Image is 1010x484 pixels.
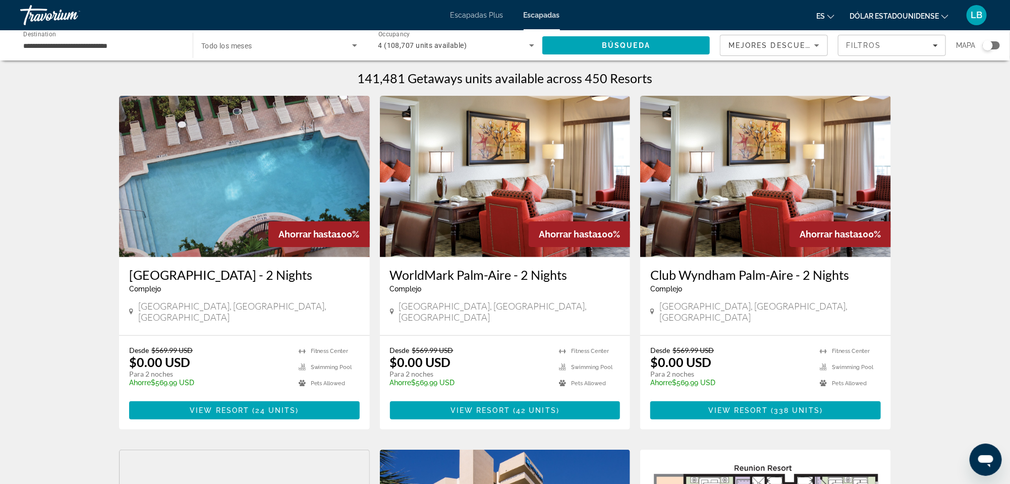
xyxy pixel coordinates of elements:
h1: 141,481 Getaways units available across 450 Resorts [358,71,653,86]
font: Dólar estadounidense [850,12,939,20]
a: Escapadas [524,11,560,19]
span: View Resort [708,406,768,414]
a: Escapadas Plus [451,11,503,19]
span: Fitness Center [311,348,349,354]
span: Swimming Pool [311,364,352,371]
span: 42 units [516,406,556,414]
p: $0.00 USD [390,354,451,370]
span: Fitness Center [832,348,870,354]
span: Complejo [129,285,161,293]
img: Club Wyndham Palm-Aire - 2 Nights [640,96,891,257]
span: Ahorre [129,379,151,387]
span: [GEOGRAPHIC_DATA], [GEOGRAPHIC_DATA], [GEOGRAPHIC_DATA] [399,300,621,323]
img: WorldMark Sea Gardens - 2 Nights [119,96,370,257]
span: Ahorrar hasta [539,229,597,239]
button: View Resort(42 units) [390,401,621,419]
p: $0.00 USD [129,354,190,370]
span: Mapa [956,38,975,52]
span: Todo los meses [201,42,252,50]
span: Swimming Pool [571,364,612,371]
span: Filtros [846,41,881,49]
span: ( ) [510,406,559,414]
span: Búsqueda [602,41,650,49]
p: Para 2 noches [650,370,810,379]
input: Select destination [23,40,180,52]
mat-select: Sort by [728,39,819,51]
span: Occupancy [378,31,410,38]
span: Complejo [390,285,422,293]
span: Fitness Center [571,348,609,354]
span: Ahorrar hasta [278,229,337,239]
button: Filters [838,35,946,56]
span: [GEOGRAPHIC_DATA], [GEOGRAPHIC_DATA], [GEOGRAPHIC_DATA] [138,300,360,323]
span: ( ) [249,406,299,414]
span: Pets Allowed [571,380,606,387]
a: Club Wyndham Palm-Aire - 2 Nights [650,267,881,282]
span: Desde [390,346,410,354]
span: Swimming Pool [832,364,873,371]
p: $569.99 USD [390,379,549,387]
span: $569.99 USD [412,346,454,354]
div: 100% [529,221,630,247]
span: Ahorre [390,379,412,387]
span: [GEOGRAPHIC_DATA], [GEOGRAPHIC_DATA], [GEOGRAPHIC_DATA] [659,300,881,323]
p: Para 2 noches [390,370,549,379]
p: $569.99 USD [650,379,810,387]
p: $569.99 USD [129,379,289,387]
iframe: Botón para iniciar la ventana de mensajería [970,444,1002,476]
span: 4 (108,707 units available) [378,41,467,49]
span: Pets Allowed [832,380,867,387]
a: WorldMark Palm-Aire - 2 Nights [390,267,621,282]
a: Travorium [20,2,121,28]
p: Para 2 noches [129,370,289,379]
span: Mejores descuentos [728,41,829,49]
span: View Resort [451,406,510,414]
button: Cambiar idioma [816,9,834,23]
span: Ahorre [650,379,672,387]
button: Cambiar moneda [850,9,948,23]
span: Complejo [650,285,682,293]
span: $569.99 USD [151,346,193,354]
font: LB [971,10,983,20]
span: $569.99 USD [672,346,714,354]
span: Desde [650,346,670,354]
span: Pets Allowed [311,380,346,387]
p: $0.00 USD [650,354,711,370]
span: View Resort [190,406,249,414]
span: Ahorrar hasta [800,229,858,239]
span: Destination [23,31,56,38]
span: 338 units [774,406,820,414]
button: Search [542,36,710,54]
button: View Resort(24 units) [129,401,360,419]
button: Menú de usuario [964,5,990,26]
div: 100% [790,221,891,247]
button: View Resort(338 units) [650,401,881,419]
div: 100% [268,221,370,247]
font: es [816,12,825,20]
a: [GEOGRAPHIC_DATA] - 2 Nights [129,267,360,282]
span: 24 units [256,406,296,414]
img: WorldMark Palm-Aire - 2 Nights [380,96,631,257]
span: ( ) [768,406,823,414]
span: Desde [129,346,149,354]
